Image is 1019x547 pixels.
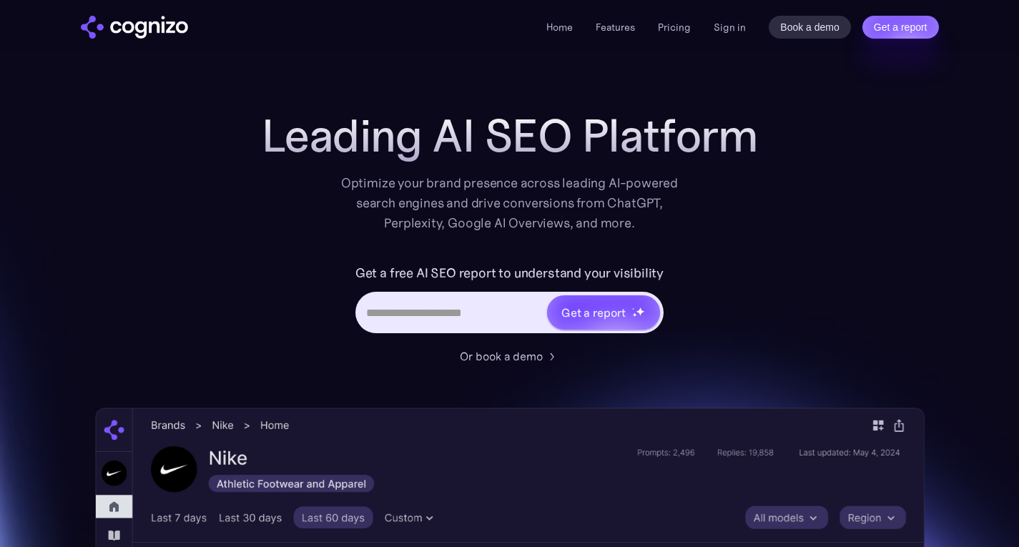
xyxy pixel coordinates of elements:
[460,348,560,365] a: Or book a demo
[334,173,686,233] div: Optimize your brand presence across leading AI-powered search engines and drive conversions from ...
[355,262,664,285] label: Get a free AI SEO report to understand your visibility
[632,307,634,310] img: star
[561,304,626,321] div: Get a report
[262,110,758,162] h1: Leading AI SEO Platform
[862,16,939,39] a: Get a report
[632,312,637,317] img: star
[714,19,746,36] a: Sign in
[546,294,661,331] a: Get a reportstarstarstar
[636,307,645,316] img: star
[460,348,543,365] div: Or book a demo
[81,16,188,39] a: home
[81,16,188,39] img: cognizo logo
[658,21,691,34] a: Pricing
[355,262,664,340] form: Hero URL Input Form
[546,21,573,34] a: Home
[769,16,851,39] a: Book a demo
[596,21,635,34] a: Features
